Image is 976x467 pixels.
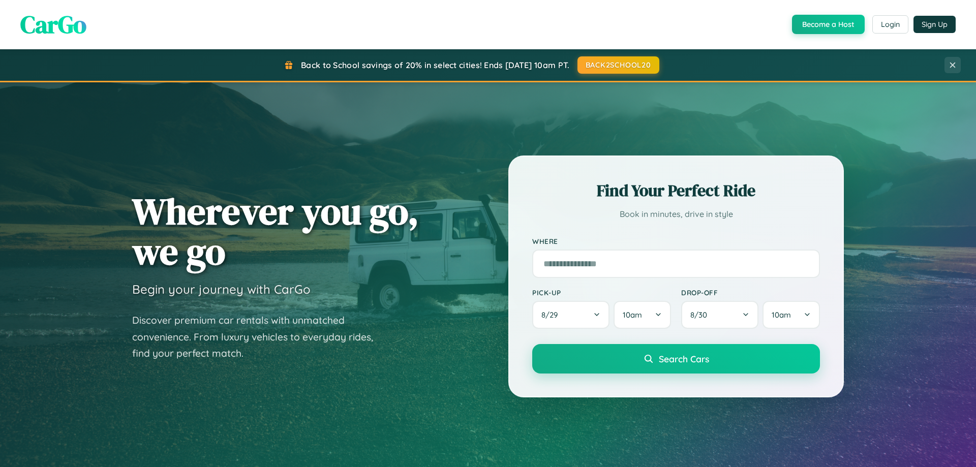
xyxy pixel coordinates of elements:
span: CarGo [20,8,86,41]
button: Login [872,15,908,34]
button: 10am [614,301,671,329]
label: Drop-off [681,288,820,297]
span: Back to School savings of 20% in select cities! Ends [DATE] 10am PT. [301,60,569,70]
span: 8 / 30 [690,310,712,320]
span: 10am [772,310,791,320]
button: Become a Host [792,15,865,34]
button: 8/29 [532,301,609,329]
p: Discover premium car rentals with unmatched convenience. From luxury vehicles to everyday rides, ... [132,312,386,362]
button: Search Cars [532,344,820,373]
h3: Begin your journey with CarGo [132,282,311,297]
button: BACK2SCHOOL20 [577,56,659,74]
h1: Wherever you go, we go [132,191,419,271]
span: Search Cars [659,353,709,364]
label: Pick-up [532,288,671,297]
span: 10am [623,310,642,320]
button: 10am [762,301,820,329]
p: Book in minutes, drive in style [532,207,820,222]
h2: Find Your Perfect Ride [532,179,820,202]
button: Sign Up [913,16,956,33]
label: Where [532,237,820,245]
button: 8/30 [681,301,758,329]
span: 8 / 29 [541,310,563,320]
